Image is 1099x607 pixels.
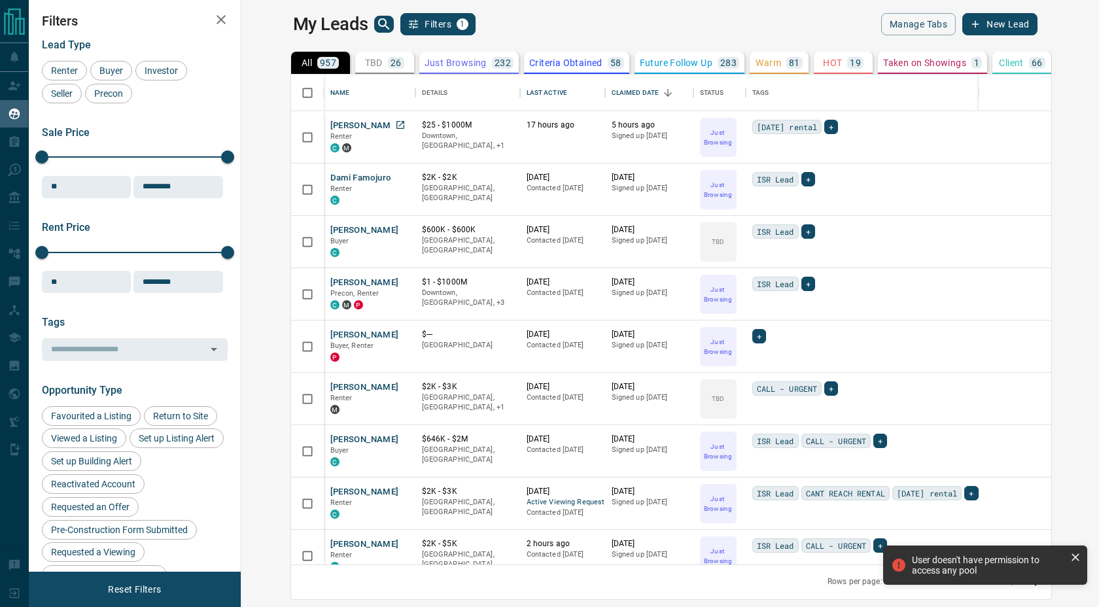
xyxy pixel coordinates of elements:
[422,277,514,288] p: $1 - $1000M
[912,555,1065,576] div: User doesn't have permission to access any pool
[422,538,514,549] p: $2K - $5K
[330,120,399,132] button: [PERSON_NAME]
[422,497,514,517] p: [GEOGRAPHIC_DATA], [GEOGRAPHIC_DATA]
[330,196,340,205] div: condos.ca
[130,428,224,448] div: Set up Listing Alert
[612,340,687,351] p: Signed up [DATE]
[757,225,794,238] span: ISR Lead
[527,120,599,131] p: 17 hours ago
[612,549,687,560] p: Signed up [DATE]
[527,224,599,235] p: [DATE]
[527,75,567,111] div: Last Active
[701,442,735,461] p: Just Browsing
[422,434,514,445] p: $646K - $2M
[42,428,126,448] div: Viewed a Listing
[422,381,514,392] p: $2K - $3K
[422,183,514,203] p: [GEOGRAPHIC_DATA], [GEOGRAPHIC_DATA]
[756,58,781,67] p: Warm
[85,84,132,103] div: Precon
[700,75,724,111] div: Status
[42,84,82,103] div: Seller
[330,457,340,466] div: condos.ca
[330,172,392,184] button: Dami Famojuro
[527,497,599,508] span: Active Viewing Request
[1032,58,1043,67] p: 66
[330,132,353,141] span: Renter
[330,143,340,152] div: condos.ca
[789,58,800,67] p: 81
[520,75,605,111] div: Last Active
[422,486,514,497] p: $2K - $3K
[712,237,724,247] p: TBD
[746,75,1070,111] div: Tags
[612,497,687,508] p: Signed up [DATE]
[712,394,724,404] p: TBD
[757,330,761,343] span: +
[330,381,399,394] button: [PERSON_NAME]
[757,382,818,395] span: CALL - URGENT
[974,58,979,67] p: 1
[330,405,340,414] div: mrloft.ca
[527,381,599,392] p: [DATE]
[801,224,815,239] div: +
[720,58,737,67] p: 283
[42,126,90,139] span: Sale Price
[99,578,169,600] button: Reset Filters
[883,58,966,67] p: Taken on Showings
[330,510,340,519] div: condos.ca
[605,75,693,111] div: Claimed Date
[422,224,514,235] p: $600K - $600K
[806,173,811,186] span: +
[134,433,219,443] span: Set up Listing Alert
[801,277,815,291] div: +
[806,225,811,238] span: +
[806,434,867,447] span: CALL - URGENT
[752,329,766,343] div: +
[806,539,867,552] span: CALL - URGENT
[342,300,351,309] div: mrloft.ca
[330,277,399,289] button: [PERSON_NAME]
[422,235,514,256] p: [GEOGRAPHIC_DATA], [GEOGRAPHIC_DATA]
[612,75,659,111] div: Claimed Date
[42,221,90,234] span: Rent Price
[42,474,145,494] div: Reactivated Account
[302,58,312,67] p: All
[529,58,602,67] p: Criteria Obtained
[46,547,140,557] span: Requested a Viewing
[42,520,197,540] div: Pre-Construction Form Submitted
[46,502,134,512] span: Requested an Offer
[330,394,353,402] span: Renter
[391,58,402,67] p: 26
[640,58,712,67] p: Future Follow Up
[46,525,192,535] span: Pre-Construction Form Submitted
[612,235,687,246] p: Signed up [DATE]
[527,172,599,183] p: [DATE]
[823,58,842,67] p: HOT
[330,434,399,446] button: [PERSON_NAME]
[354,300,363,309] div: property.ca
[999,58,1023,67] p: Client
[878,434,882,447] span: +
[612,172,687,183] p: [DATE]
[612,392,687,403] p: Signed up [DATE]
[415,75,520,111] div: Details
[140,65,183,76] span: Investor
[828,576,882,587] p: Rows per page:
[400,13,476,35] button: Filters1
[320,58,336,67] p: 957
[90,61,132,80] div: Buyer
[42,451,141,471] div: Set up Building Alert
[881,13,956,35] button: Manage Tabs
[425,58,487,67] p: Just Browsing
[850,58,861,67] p: 19
[829,120,833,133] span: +
[422,131,514,151] p: Toronto
[422,340,514,351] p: [GEOGRAPHIC_DATA]
[527,434,599,445] p: [DATE]
[42,497,139,517] div: Requested an Offer
[962,13,1038,35] button: New Lead
[46,88,77,99] span: Seller
[612,445,687,455] p: Signed up [DATE]
[46,570,162,580] span: Contact an Agent Request
[527,235,599,246] p: Contacted [DATE]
